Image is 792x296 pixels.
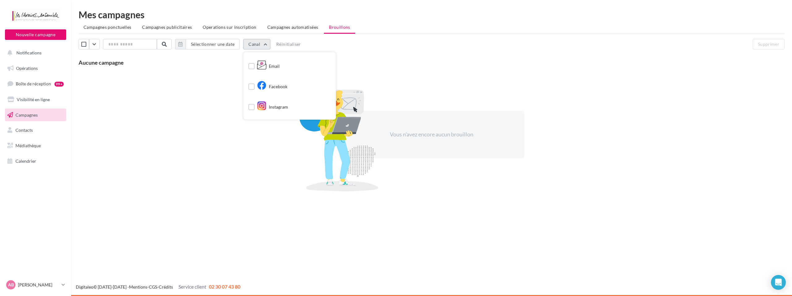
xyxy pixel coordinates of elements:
[209,284,240,290] span: 02 30 07 43 80
[4,155,67,168] a: Calendrier
[129,284,147,290] a: Mentions
[76,284,93,290] a: Digitaleo
[16,50,41,55] span: Notifications
[8,282,14,288] span: AB
[4,109,67,122] a: Campagnes
[267,24,318,30] span: Campagnes automatisées
[15,158,36,164] span: Calendrier
[378,131,485,139] div: Vous n'avez encore aucun brouillon
[18,282,59,288] p: [PERSON_NAME]
[15,127,33,133] span: Contacts
[243,39,270,49] button: Canal
[753,39,785,49] button: Supprimer
[771,275,786,290] div: Open Intercom Messenger
[4,62,67,75] a: Opérations
[76,284,240,290] span: © [DATE]-[DATE] - - -
[274,41,303,48] button: Réinitialiser
[5,279,66,291] a: AB [PERSON_NAME]
[4,77,67,90] a: Boîte de réception99+
[15,112,38,117] span: Campagnes
[4,46,65,59] button: Notifications
[203,24,256,30] span: Operations sur inscription
[16,81,51,86] span: Boîte de réception
[149,284,157,290] a: CGS
[159,284,173,290] a: Crédits
[16,66,38,71] span: Opérations
[257,62,280,71] div: Email
[175,39,240,49] button: Sélectionner une date
[179,284,206,290] span: Service client
[4,93,67,106] a: Visibilité en ligne
[142,24,192,30] span: Campagnes publicitaires
[54,82,64,87] div: 99+
[5,29,66,40] button: Nouvelle campagne
[17,97,50,102] span: Visibilité en ligne
[4,139,67,152] a: Médiathèque
[4,124,67,137] a: Contacts
[79,59,124,66] span: Aucune campagne
[186,39,240,49] button: Sélectionner une date
[257,82,287,92] div: Facebook
[84,24,131,30] span: Campagnes ponctuelles
[257,103,288,112] div: Instagram
[79,10,785,19] div: Mes campagnes
[15,143,41,148] span: Médiathèque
